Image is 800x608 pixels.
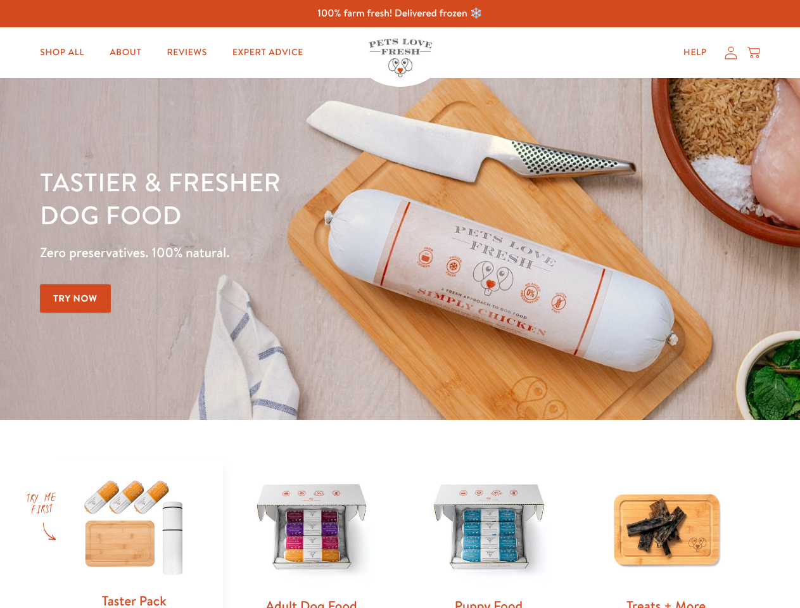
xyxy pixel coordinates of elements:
a: Try Now [40,284,111,313]
a: Help [673,40,717,65]
a: About [99,40,151,65]
a: Expert Advice [222,40,314,65]
p: Zero preservatives. 100% natural. [40,241,520,264]
img: Pets Love Fresh [369,39,432,77]
h1: Tastier & fresher dog food [40,165,520,231]
a: Shop All [30,40,94,65]
a: Reviews [156,40,217,65]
